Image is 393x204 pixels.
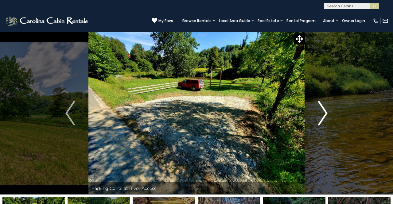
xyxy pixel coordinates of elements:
a: Owner Login [339,17,368,25]
button: Next [305,32,341,194]
div: Parking Corral at River Access [88,182,305,194]
a: Local Area Guide [216,17,253,25]
img: phone-regular-white.png [373,18,379,24]
a: About [320,17,338,25]
button: Previous [52,32,88,194]
a: Browse Rentals [179,17,215,25]
img: White-1-2.png [5,15,90,27]
a: Real Estate [255,17,282,25]
a: My Favs [152,17,173,24]
img: mail-regular-white.png [382,18,388,24]
a: Rental Program [283,17,319,25]
img: arrow [65,101,75,125]
img: arrow [318,101,327,125]
span: My Favs [158,18,173,24]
